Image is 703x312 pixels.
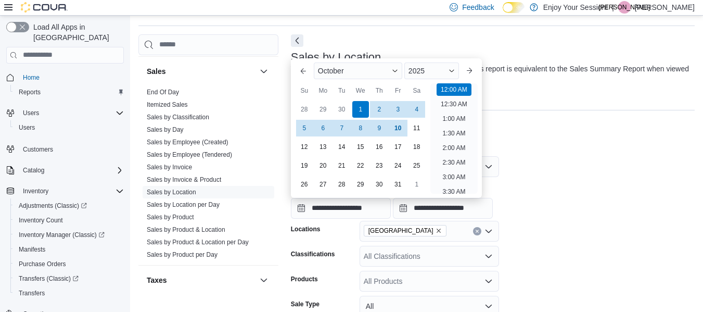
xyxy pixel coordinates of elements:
[19,107,43,119] button: Users
[461,63,478,79] button: Next month
[15,272,83,285] a: Transfers (Classic)
[390,120,406,136] div: day-10
[371,139,388,155] div: day-16
[371,120,388,136] div: day-9
[408,101,425,118] div: day-4
[138,86,278,265] div: Sales
[408,67,425,75] span: 2025
[371,157,388,174] div: day-23
[15,121,124,134] span: Users
[315,176,331,193] div: day-27
[147,251,218,259] span: Sales by Product per Day
[503,13,503,14] span: Dark Mode
[315,157,331,174] div: day-20
[147,213,194,221] span: Sales by Product
[390,82,406,99] div: Fr
[19,88,41,96] span: Reports
[291,300,319,308] label: Sale Type
[19,123,35,132] span: Users
[484,227,493,235] button: Open list of options
[291,51,381,64] h3: Sales by Location
[147,164,192,171] a: Sales by Invoice
[19,71,124,84] span: Home
[315,82,331,99] div: Mo
[352,139,369,155] div: day-15
[352,101,369,118] div: day-1
[147,138,228,146] span: Sales by Employee (Created)
[147,113,209,121] span: Sales by Classification
[10,213,128,228] button: Inventory Count
[147,126,184,133] a: Sales by Day
[408,120,425,136] div: day-11
[334,139,350,155] div: day-14
[543,1,608,14] p: Enjoy Your Session!
[10,257,128,271] button: Purchase Orders
[291,34,303,47] button: Next
[2,141,128,156] button: Customers
[258,65,270,78] button: Sales
[147,188,196,196] span: Sales by Location
[315,120,331,136] div: day-6
[368,226,433,236] span: [GEOGRAPHIC_DATA]
[10,198,128,213] a: Adjustments (Classic)
[147,151,232,158] a: Sales by Employee (Tendered)
[19,71,44,84] a: Home
[10,286,128,301] button: Transfers
[408,176,425,193] div: day-1
[503,2,525,13] input: Dark Mode
[352,176,369,193] div: day-29
[436,228,442,234] button: Remove Stoney Creek from selection in this group
[10,242,128,257] button: Manifests
[15,272,124,285] span: Transfers (Classic)
[296,101,313,118] div: day-28
[19,164,48,177] button: Catalog
[404,63,459,79] div: Button. Open the year selector. 2025 is currently selected.
[19,202,87,210] span: Adjustments (Classic)
[15,214,124,227] span: Inventory Count
[438,156,469,169] li: 2:30 AM
[19,260,66,268] span: Purchase Orders
[15,121,39,134] a: Users
[314,63,402,79] div: Button. Open the month selector. October is currently selected.
[484,277,493,285] button: Open list of options
[437,83,471,96] li: 12:00 AM
[484,252,493,260] button: Open list of options
[635,1,695,14] p: [PERSON_NAME]
[15,258,70,270] a: Purchase Orders
[15,243,124,256] span: Manifests
[296,82,313,99] div: Su
[437,98,471,110] li: 12:30 AM
[23,166,44,174] span: Catalog
[147,101,188,108] a: Itemized Sales
[147,251,218,258] a: Sales by Product per Day
[10,271,128,286] a: Transfers (Classic)
[19,142,124,155] span: Customers
[296,157,313,174] div: day-19
[147,101,188,109] span: Itemized Sales
[19,289,45,297] span: Transfers
[334,120,350,136] div: day-7
[390,101,406,118] div: day-3
[19,185,124,197] span: Inventory
[408,157,425,174] div: day-25
[23,187,48,195] span: Inventory
[23,73,40,82] span: Home
[147,89,179,96] a: End Of Day
[19,274,79,283] span: Transfers (Classic)
[371,82,388,99] div: Th
[19,231,105,239] span: Inventory Manager (Classic)
[2,163,128,178] button: Catalog
[19,245,45,254] span: Manifests
[23,145,53,154] span: Customers
[334,176,350,193] div: day-28
[147,201,220,208] a: Sales by Location per Day
[390,157,406,174] div: day-24
[10,120,128,135] button: Users
[618,1,631,14] div: Justyn O'Toole
[352,157,369,174] div: day-22
[291,250,335,258] label: Classifications
[15,86,45,98] a: Reports
[258,274,270,286] button: Taxes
